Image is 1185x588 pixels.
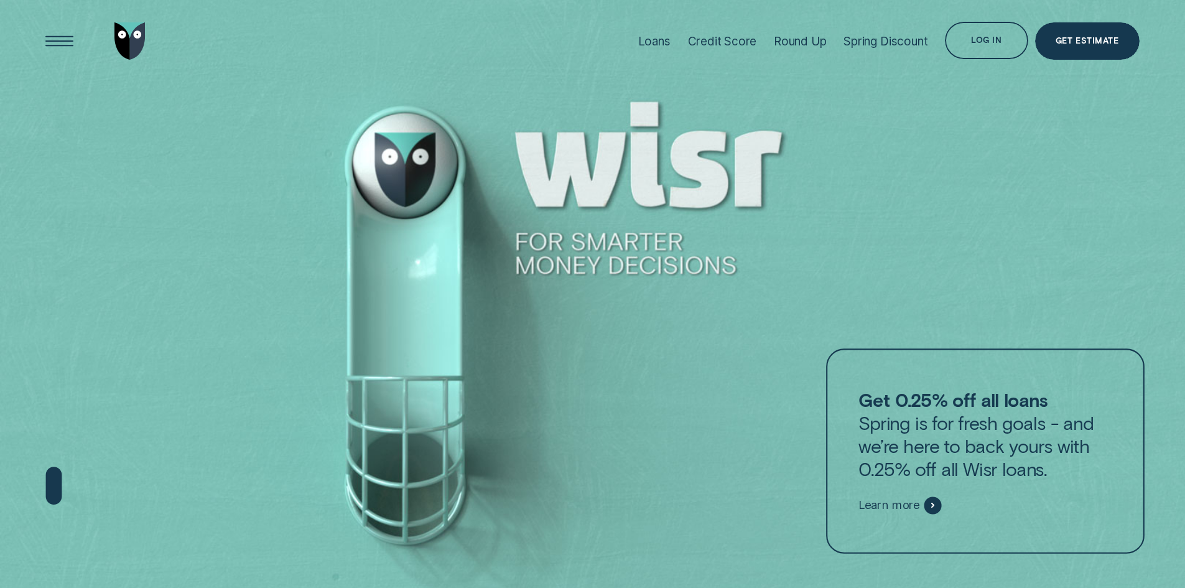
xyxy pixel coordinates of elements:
[858,388,1113,481] p: Spring is for fresh goals - and we’re here to back yours with 0.25% off all Wisr loans.
[638,34,671,49] div: Loans
[41,22,78,60] button: Open Menu
[945,22,1028,59] button: Log in
[826,348,1145,553] a: Get 0.25% off all loansSpring is for fresh goals - and we’re here to back yours with 0.25% off al...
[858,388,1048,410] strong: Get 0.25% off all loans
[843,34,927,49] div: Spring Discount
[1035,22,1140,60] a: Get Estimate
[114,22,146,60] img: Wisr
[774,34,827,49] div: Round Up
[688,34,757,49] div: Credit Score
[858,498,920,512] span: Learn more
